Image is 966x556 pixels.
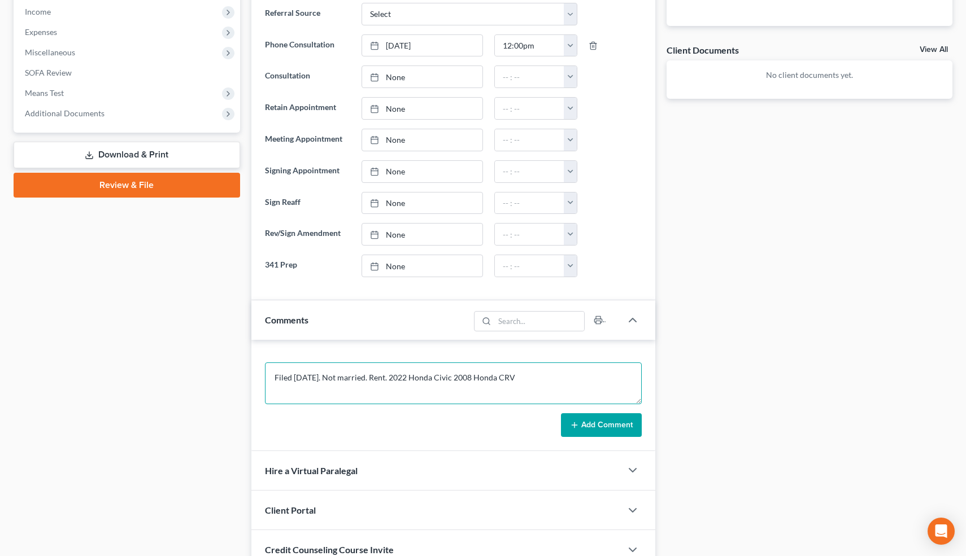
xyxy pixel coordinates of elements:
[25,108,105,118] span: Additional Documents
[25,27,57,37] span: Expenses
[495,224,564,245] input: -- : --
[495,312,585,331] input: Search...
[265,465,358,476] span: Hire a Virtual Paralegal
[259,223,356,246] label: Rev/Sign Amendment
[495,129,564,151] input: -- : --
[362,66,482,87] a: None
[362,224,482,245] a: None
[561,413,642,437] button: Add Comment
[667,44,739,56] div: Client Documents
[495,255,564,277] input: -- : --
[495,98,564,119] input: -- : --
[259,3,356,25] label: Referral Source
[362,35,482,56] a: [DATE]
[495,66,564,87] input: -- : --
[362,98,482,119] a: None
[259,34,356,57] label: Phone Consultation
[495,192,564,214] input: -- : --
[16,63,240,83] a: SOFA Review
[25,68,72,77] span: SOFA Review
[25,7,51,16] span: Income
[920,46,948,54] a: View All
[362,129,482,151] a: None
[259,97,356,120] label: Retain Appointment
[362,255,482,277] a: None
[928,518,955,545] div: Open Intercom Messenger
[259,160,356,183] label: Signing Appointment
[362,192,482,214] a: None
[362,161,482,182] a: None
[25,47,75,57] span: Miscellaneous
[259,65,356,88] label: Consultation
[259,129,356,151] label: Meeting Appointment
[265,505,316,515] span: Client Portal
[495,161,564,182] input: -- : --
[259,192,356,214] label: Sign Reaff
[25,88,64,98] span: Means Test
[265,314,308,325] span: Comments
[495,35,564,56] input: -- : --
[265,544,394,555] span: Credit Counseling Course Invite
[676,69,943,81] p: No client documents yet.
[14,173,240,198] a: Review & File
[14,142,240,168] a: Download & Print
[259,255,356,277] label: 341 Prep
